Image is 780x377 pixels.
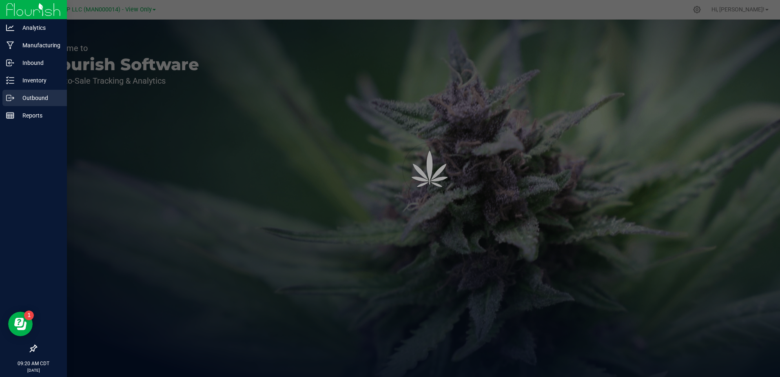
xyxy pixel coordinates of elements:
[6,41,14,49] inline-svg: Manufacturing
[6,24,14,32] inline-svg: Analytics
[14,75,63,85] p: Inventory
[14,111,63,120] p: Reports
[4,360,63,367] p: 09:20 AM CDT
[6,111,14,120] inline-svg: Reports
[14,23,63,33] p: Analytics
[4,367,63,373] p: [DATE]
[6,94,14,102] inline-svg: Outbound
[6,59,14,67] inline-svg: Inbound
[24,310,34,320] iframe: Resource center unread badge
[6,76,14,84] inline-svg: Inventory
[14,93,63,103] p: Outbound
[8,312,33,336] iframe: Resource center
[14,40,63,50] p: Manufacturing
[14,58,63,68] p: Inbound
